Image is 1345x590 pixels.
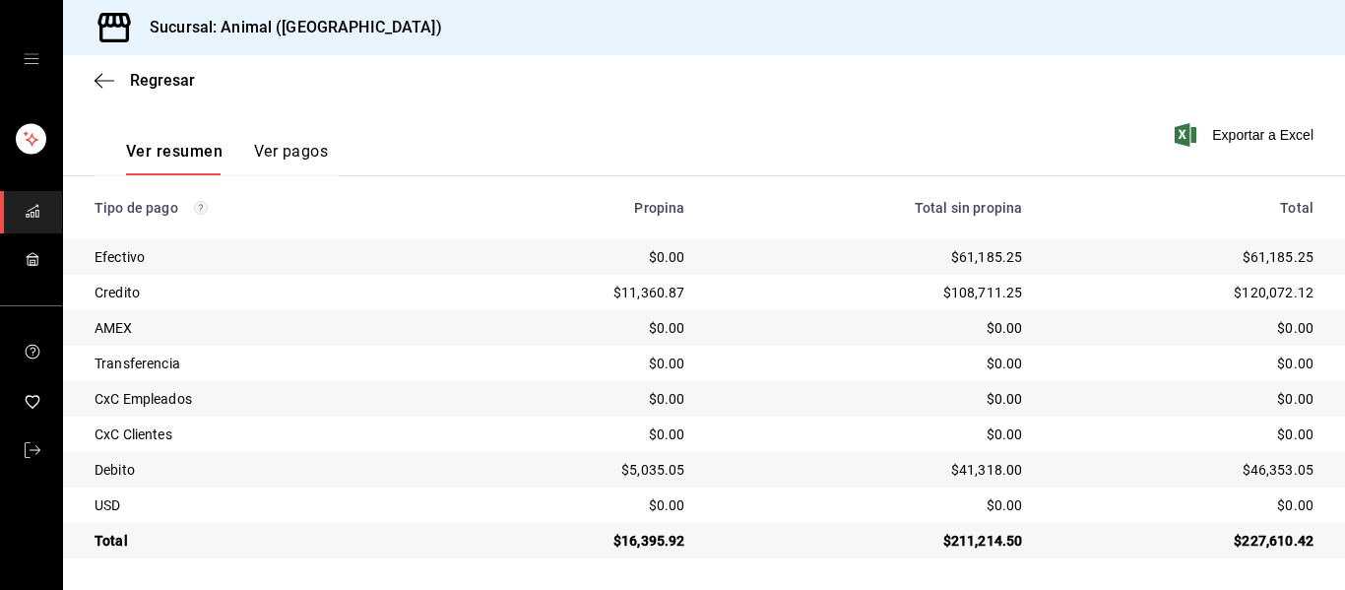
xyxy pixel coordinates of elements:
[1179,123,1313,147] button: Exportar a Excel
[1054,200,1313,216] div: Total
[716,495,1022,515] div: $0.00
[126,142,328,175] div: navigation tabs
[467,354,684,373] div: $0.00
[716,318,1022,338] div: $0.00
[716,247,1022,267] div: $61,185.25
[716,531,1022,551] div: $211,214.50
[467,425,684,444] div: $0.00
[467,531,684,551] div: $16,395.92
[1054,460,1313,480] div: $46,353.05
[467,389,684,409] div: $0.00
[95,495,435,515] div: USD
[134,16,442,39] h3: Sucursal: Animal ([GEOGRAPHIC_DATA])
[95,425,435,444] div: CxC Clientes
[95,460,435,480] div: Debito
[467,495,684,515] div: $0.00
[95,354,435,373] div: Transferencia
[24,51,39,67] button: open drawer
[95,531,435,551] div: Total
[254,142,328,175] button: Ver pagos
[1054,389,1313,409] div: $0.00
[467,200,684,216] div: Propina
[716,200,1022,216] div: Total sin propina
[95,318,435,338] div: AMEX
[194,201,208,215] svg: Los pagos realizados con Pay y otras terminales son montos brutos.
[1054,531,1313,551] div: $227,610.42
[467,247,684,267] div: $0.00
[95,71,195,90] button: Regresar
[1054,247,1313,267] div: $61,185.25
[716,389,1022,409] div: $0.00
[467,283,684,302] div: $11,360.87
[467,460,684,480] div: $5,035.05
[126,142,223,175] button: Ver resumen
[716,283,1022,302] div: $108,711.25
[716,425,1022,444] div: $0.00
[95,283,435,302] div: Credito
[95,247,435,267] div: Efectivo
[716,460,1022,480] div: $41,318.00
[716,354,1022,373] div: $0.00
[1054,354,1313,373] div: $0.00
[95,389,435,409] div: CxC Empleados
[1054,283,1313,302] div: $120,072.12
[1054,495,1313,515] div: $0.00
[467,318,684,338] div: $0.00
[95,200,435,216] div: Tipo de pago
[1054,318,1313,338] div: $0.00
[1054,425,1313,444] div: $0.00
[130,71,195,90] span: Regresar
